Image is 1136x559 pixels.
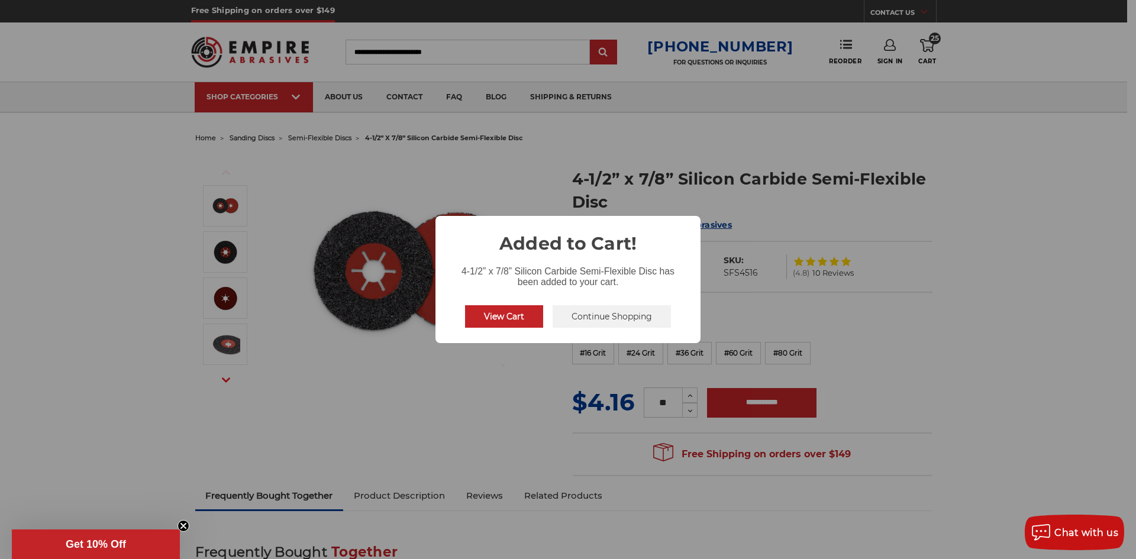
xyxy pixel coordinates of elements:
[465,305,543,328] button: View Cart
[66,538,126,550] span: Get 10% Off
[1054,527,1118,538] span: Chat with us
[435,257,701,290] div: 4-1/2” x 7/8” Silicon Carbide Semi-Flexible Disc has been added to your cart.
[435,216,701,257] h2: Added to Cart!
[177,520,189,532] button: Close teaser
[1025,515,1124,550] button: Chat with us
[553,305,671,328] button: Continue Shopping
